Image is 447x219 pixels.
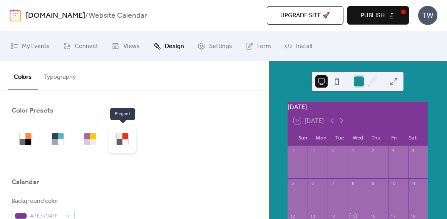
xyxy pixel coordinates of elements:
a: My Events [5,34,55,58]
div: Wed [348,130,367,146]
div: Thu [367,130,385,146]
div: Tue [330,130,349,146]
div: [DATE] [288,102,428,111]
div: 9 [370,181,376,186]
button: Upgrade site 🚀 [267,6,343,25]
div: 18 [410,213,416,219]
button: Colors [8,61,38,90]
div: 28 [290,148,296,154]
img: logo [10,9,21,22]
a: Install [279,34,318,58]
div: 1 [350,148,356,154]
a: Settings [192,34,238,58]
button: Typography [38,61,82,90]
span: Publish [361,11,385,20]
div: Fri [385,130,404,146]
span: Elegant [110,108,135,120]
div: 17 [390,213,396,219]
a: Connect [57,34,104,58]
div: 16 [370,213,376,219]
span: Upgrade site 🚀 [280,11,330,20]
div: 2 [370,148,376,154]
span: Form [257,40,271,53]
span: My Events [22,40,50,53]
a: [DOMAIN_NAME] [26,8,85,23]
span: Design [165,40,184,53]
div: 10 [390,181,396,186]
div: Calendar [12,178,39,187]
div: 14 [330,213,336,219]
div: Background color [12,197,73,206]
div: 15 [350,213,356,219]
div: 13 [310,213,316,219]
span: Install [296,40,312,53]
span: Settings [209,40,232,53]
button: Publish [347,6,409,25]
a: Form [240,34,277,58]
div: 7 [330,181,336,186]
a: Design [147,34,190,58]
div: 4 [410,148,416,154]
a: Views [106,34,146,58]
div: 8 [350,181,356,186]
b: Website Calendar [89,8,147,23]
div: 30 [330,148,336,154]
div: 5 [290,181,296,186]
div: Sun [294,130,312,146]
div: 12 [290,213,296,219]
div: 29 [310,148,316,154]
div: 3 [390,148,396,154]
div: 11 [410,181,416,186]
div: 6 [310,181,316,186]
span: Views [123,40,140,53]
div: Sat [403,130,422,146]
div: TW [418,6,437,25]
div: Mon [312,130,330,146]
b: / [85,8,89,23]
span: Connect [75,40,98,53]
div: Color Presets [12,106,54,115]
